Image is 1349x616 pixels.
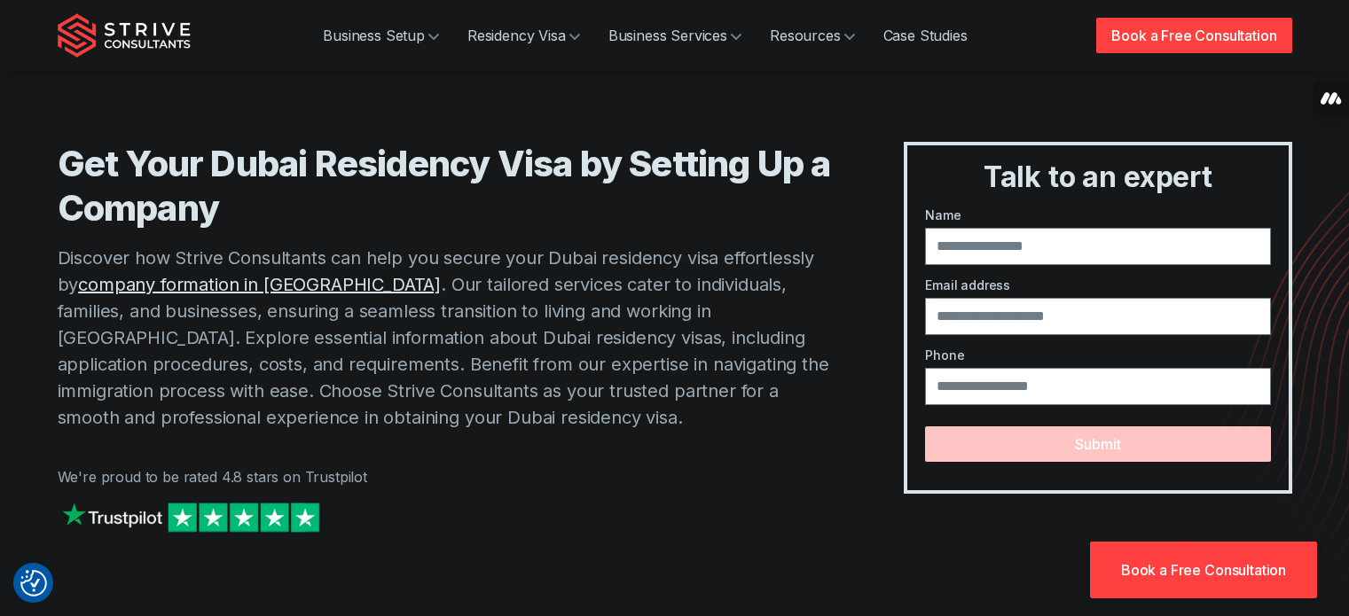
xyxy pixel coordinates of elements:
h1: Get Your Dubai Residency Visa by Setting Up a Company [58,142,834,230]
img: Revisit consent button [20,570,47,597]
a: Residency Visa [453,18,594,53]
a: Business Services [594,18,756,53]
p: Discover how Strive Consultants can help you secure your Dubai residency visa effortlessly by . O... [58,245,834,431]
label: Name [925,206,1270,224]
button: Submit [925,426,1270,462]
label: Phone [925,346,1270,364]
button: Consent Preferences [20,570,47,597]
a: Book a Free Consultation [1090,542,1317,598]
label: Email address [925,276,1270,294]
a: Case Studies [869,18,982,53]
p: We're proud to be rated 4.8 stars on Trustpilot [58,466,834,487]
a: Business Setup [309,18,453,53]
a: company formation in [GEOGRAPHIC_DATA] [78,274,441,295]
h3: Talk to an expert [914,160,1281,195]
a: Book a Free Consultation [1096,18,1291,53]
a: Resources [756,18,869,53]
img: Strive on Trustpilot [58,498,324,536]
img: Strive Consultants [58,13,191,58]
